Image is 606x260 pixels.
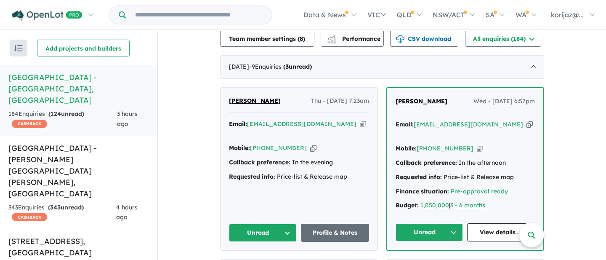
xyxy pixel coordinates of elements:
[396,188,449,195] strong: Finance situation:
[321,30,384,47] button: Performance
[229,172,369,182] div: Price-list & Release map
[50,204,61,211] span: 343
[8,72,149,106] h5: [GEOGRAPHIC_DATA] - [GEOGRAPHIC_DATA] , [GEOGRAPHIC_DATA]
[396,96,447,107] a: [PERSON_NAME]
[451,188,508,195] a: Pre-approval ready
[396,35,404,43] img: download icon
[12,10,82,21] img: Openlot PRO Logo White
[311,96,369,106] span: Thu - [DATE] 7:23am
[329,35,380,43] span: Performance
[396,201,419,209] strong: Budget:
[8,236,149,258] h5: [STREET_ADDRESS] , [GEOGRAPHIC_DATA]
[117,110,138,128] span: 3 hours ago
[283,63,312,70] strong: ( unread)
[396,145,417,152] strong: Mobile:
[300,35,303,43] span: 8
[310,144,316,153] button: Copy
[249,63,312,70] span: - 9 Enquir ies
[414,121,523,128] a: [EMAIL_ADDRESS][DOMAIN_NAME]
[8,203,116,223] div: 343 Enquir ies
[396,158,535,168] div: In the afternoon
[48,204,84,211] strong: ( unread)
[301,224,369,242] a: Profile & Notes
[229,224,297,242] button: Unread
[14,45,23,51] img: sort.svg
[465,30,541,47] button: All enquiries (184)
[50,110,61,118] span: 124
[396,223,463,241] button: Unread
[229,97,281,105] span: [PERSON_NAME]
[327,35,335,40] img: line-chart.svg
[229,144,250,152] strong: Mobile:
[220,55,544,79] div: [DATE]
[473,96,535,107] span: Wed - [DATE] 6:57pm
[48,110,84,118] strong: ( unread)
[37,40,130,56] button: Add projects and builders
[467,223,535,241] a: View details ...
[12,213,47,221] span: CASHBACK
[229,96,281,106] a: [PERSON_NAME]
[396,97,447,105] span: [PERSON_NAME]
[12,120,47,128] span: CASHBACK
[477,144,483,153] button: Copy
[229,158,290,166] strong: Callback preference:
[396,201,535,211] div: |
[396,159,457,166] strong: Callback preference:
[8,109,117,129] div: 184 Enquir ies
[116,204,138,221] span: 4 hours ago
[247,120,356,128] a: [EMAIL_ADDRESS][DOMAIN_NAME]
[360,120,366,129] button: Copy
[417,145,473,152] a: [PHONE_NUMBER]
[396,172,535,182] div: Price-list & Release map
[396,121,414,128] strong: Email:
[396,173,442,181] strong: Requested info:
[327,38,336,43] img: bar-chart.svg
[229,120,247,128] strong: Email:
[220,30,314,47] button: Team member settings (8)
[450,201,485,209] a: 3 - 6 months
[229,158,369,168] div: In the evening
[229,173,275,180] strong: Requested info:
[390,30,458,47] button: CSV download
[551,11,584,19] span: korijaz@...
[526,120,533,129] button: Copy
[8,142,149,199] h5: [GEOGRAPHIC_DATA] - [PERSON_NAME][GEOGRAPHIC_DATA][PERSON_NAME] , [GEOGRAPHIC_DATA]
[420,201,449,209] a: 1,050,000
[250,144,307,152] a: [PHONE_NUMBER]
[285,63,289,70] span: 3
[128,6,270,24] input: Try estate name, suburb, builder or developer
